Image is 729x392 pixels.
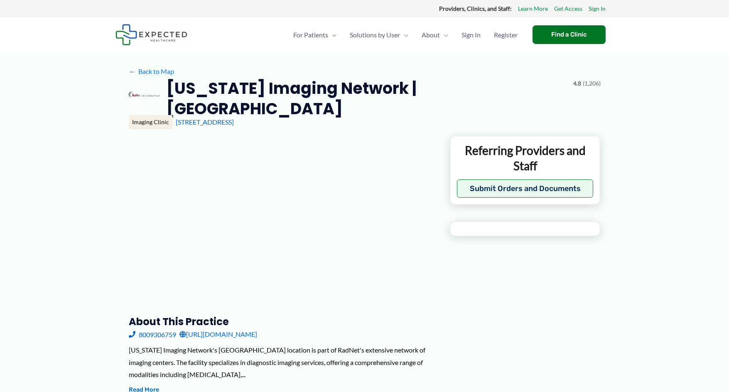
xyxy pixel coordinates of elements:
[461,20,481,49] span: Sign In
[440,20,448,49] span: Menu Toggle
[129,344,437,381] div: [US_STATE] Imaging Network's [GEOGRAPHIC_DATA] location is part of RadNet's extensive network of ...
[573,78,581,89] span: 4.8
[129,328,176,341] a: 8009306759
[129,115,172,129] div: Imaging Clinic
[129,65,174,78] a: ←Back to Map
[455,20,487,49] a: Sign In
[287,20,343,49] a: For PatientsMenu Toggle
[293,20,328,49] span: For Patients
[343,20,415,49] a: Solutions by UserMenu Toggle
[176,118,234,126] a: [STREET_ADDRESS]
[589,3,606,14] a: Sign In
[328,20,336,49] span: Menu Toggle
[179,328,257,341] a: [URL][DOMAIN_NAME]
[554,3,582,14] a: Get Access
[350,20,400,49] span: Solutions by User
[439,5,512,12] strong: Providers, Clinics, and Staff:
[457,179,594,198] button: Submit Orders and Documents
[518,3,548,14] a: Learn More
[533,25,606,44] a: Find a Clinic
[415,20,455,49] a: AboutMenu Toggle
[422,20,440,49] span: About
[457,143,594,173] p: Referring Providers and Staff
[287,20,524,49] nav: Primary Site Navigation
[129,315,437,328] h3: About this practice
[129,67,137,75] span: ←
[487,20,524,49] a: Register
[115,24,187,45] img: Expected Healthcare Logo - side, dark font, small
[400,20,408,49] span: Menu Toggle
[166,78,567,119] h2: [US_STATE] Imaging Network | [GEOGRAPHIC_DATA]
[494,20,518,49] span: Register
[583,78,601,89] span: (1,206)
